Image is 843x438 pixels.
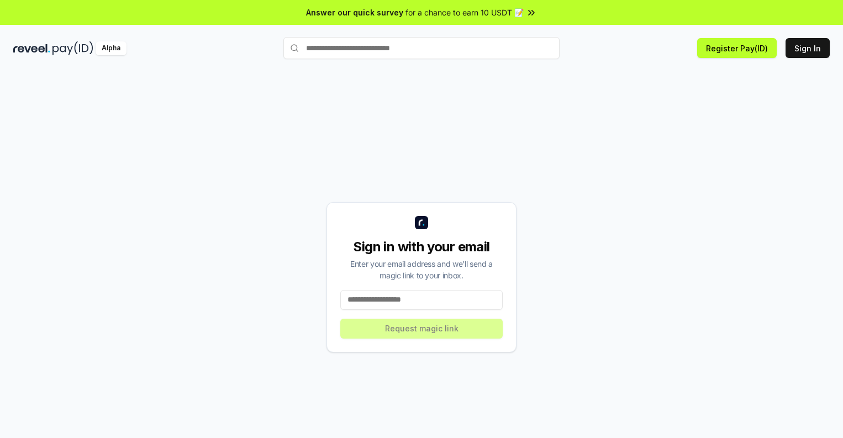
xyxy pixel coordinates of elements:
div: Sign in with your email [340,238,503,256]
button: Sign In [786,38,830,58]
img: pay_id [52,41,93,55]
span: Answer our quick survey [306,7,403,18]
img: logo_small [415,216,428,229]
div: Alpha [96,41,127,55]
div: Enter your email address and we’ll send a magic link to your inbox. [340,258,503,281]
button: Register Pay(ID) [697,38,777,58]
span: for a chance to earn 10 USDT 📝 [405,7,524,18]
img: reveel_dark [13,41,50,55]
